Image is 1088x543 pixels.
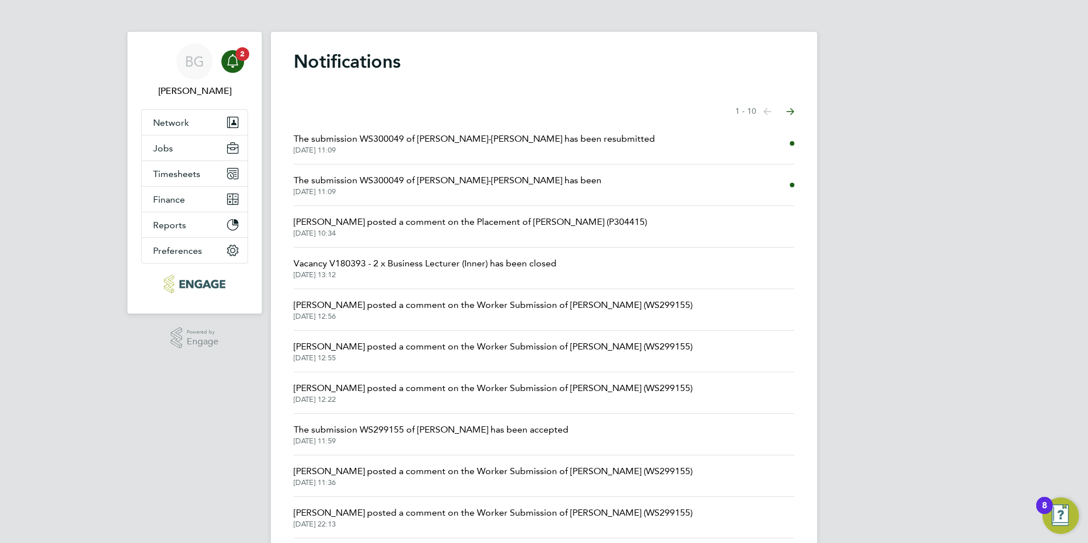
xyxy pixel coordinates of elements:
[294,257,557,279] a: Vacancy V180393 - 2 x Business Lecturer (Inner) has been closed[DATE] 13:12
[142,238,248,263] button: Preferences
[153,194,185,205] span: Finance
[187,337,219,347] span: Engage
[1042,505,1047,520] div: 8
[294,312,693,321] span: [DATE] 12:56
[294,215,647,238] a: [PERSON_NAME] posted a comment on the Placement of [PERSON_NAME] (P304415)[DATE] 10:34
[221,43,244,80] a: 2
[153,220,186,231] span: Reports
[142,212,248,237] button: Reports
[187,327,219,337] span: Powered by
[142,135,248,161] button: Jobs
[141,84,248,98] span: Becky Green
[153,143,173,154] span: Jobs
[141,275,248,293] a: Go to home page
[294,270,557,279] span: [DATE] 13:12
[294,340,693,353] span: [PERSON_NAME] posted a comment on the Worker Submission of [PERSON_NAME] (WS299155)
[294,298,693,312] span: [PERSON_NAME] posted a comment on the Worker Submission of [PERSON_NAME] (WS299155)
[294,257,557,270] span: Vacancy V180393 - 2 x Business Lecturer (Inner) has been closed
[171,327,219,349] a: Powered byEngage
[164,275,225,293] img: carbonrecruitment-logo-retina.png
[294,187,601,196] span: [DATE] 11:09
[294,395,693,404] span: [DATE] 12:22
[142,161,248,186] button: Timesheets
[294,464,693,478] span: [PERSON_NAME] posted a comment on the Worker Submission of [PERSON_NAME] (WS299155)
[141,43,248,98] a: BG[PERSON_NAME]
[294,132,655,155] a: The submission WS300049 of [PERSON_NAME]-[PERSON_NAME] has been resubmitted[DATE] 11:09
[294,132,655,146] span: The submission WS300049 of [PERSON_NAME]-[PERSON_NAME] has been resubmitted
[294,174,601,187] span: The submission WS300049 of [PERSON_NAME]-[PERSON_NAME] has been
[294,353,693,363] span: [DATE] 12:55
[142,110,248,135] button: Network
[294,423,568,437] span: The submission WS299155 of [PERSON_NAME] has been accepted
[1042,497,1079,534] button: Open Resource Center, 8 new notifications
[294,381,693,404] a: [PERSON_NAME] posted a comment on the Worker Submission of [PERSON_NAME] (WS299155)[DATE] 12:22
[735,100,794,123] nav: Select page of notifications list
[294,215,647,229] span: [PERSON_NAME] posted a comment on the Placement of [PERSON_NAME] (P304415)
[294,174,601,196] a: The submission WS300049 of [PERSON_NAME]-[PERSON_NAME] has been[DATE] 11:09
[236,47,249,61] span: 2
[735,106,756,117] span: 1 - 10
[153,117,189,128] span: Network
[294,506,693,520] span: [PERSON_NAME] posted a comment on the Worker Submission of [PERSON_NAME] (WS299155)
[294,229,647,238] span: [DATE] 10:34
[294,464,693,487] a: [PERSON_NAME] posted a comment on the Worker Submission of [PERSON_NAME] (WS299155)[DATE] 11:36
[294,146,655,155] span: [DATE] 11:09
[294,50,794,73] h1: Notifications
[142,187,248,212] button: Finance
[294,478,693,487] span: [DATE] 11:36
[153,168,200,179] span: Timesheets
[185,54,204,69] span: BG
[294,423,568,446] a: The submission WS299155 of [PERSON_NAME] has been accepted[DATE] 11:59
[294,520,693,529] span: [DATE] 22:13
[294,437,568,446] span: [DATE] 11:59
[294,381,693,395] span: [PERSON_NAME] posted a comment on the Worker Submission of [PERSON_NAME] (WS299155)
[294,506,693,529] a: [PERSON_NAME] posted a comment on the Worker Submission of [PERSON_NAME] (WS299155)[DATE] 22:13
[127,32,262,314] nav: Main navigation
[153,245,202,256] span: Preferences
[294,298,693,321] a: [PERSON_NAME] posted a comment on the Worker Submission of [PERSON_NAME] (WS299155)[DATE] 12:56
[294,340,693,363] a: [PERSON_NAME] posted a comment on the Worker Submission of [PERSON_NAME] (WS299155)[DATE] 12:55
